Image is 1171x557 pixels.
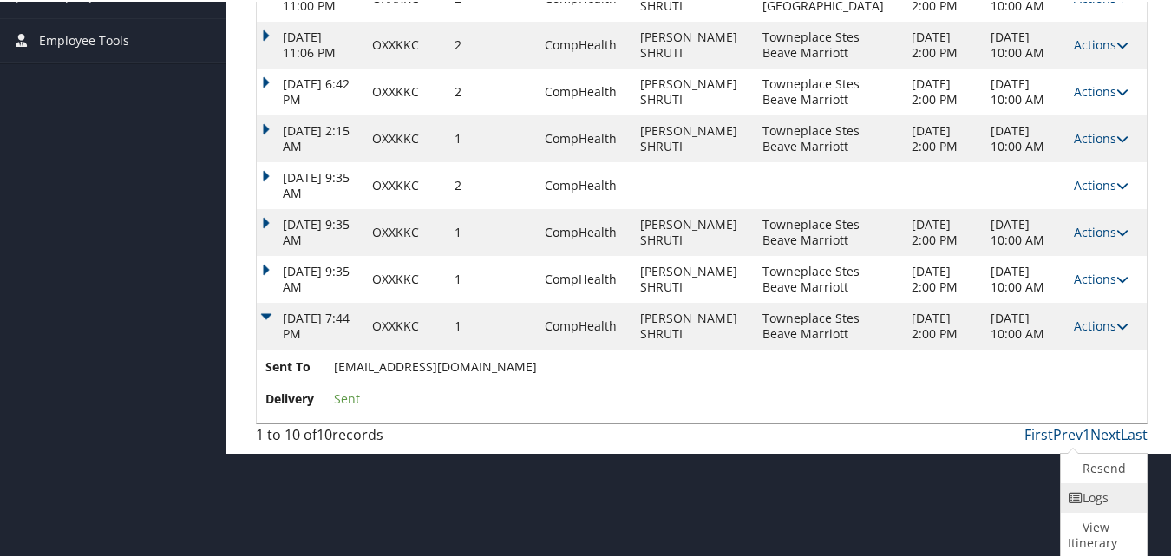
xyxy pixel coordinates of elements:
a: Next [1090,423,1121,442]
a: First [1024,423,1053,442]
td: OXXKKC [363,254,446,301]
td: [PERSON_NAME] SHRUTI [631,20,754,67]
td: OXXKKC [363,301,446,348]
a: Actions [1074,35,1128,51]
td: [DATE] 10:00 AM [982,301,1065,348]
td: [DATE] 2:00 PM [903,20,982,67]
a: Resend [1061,452,1142,482]
td: [PERSON_NAME] SHRUTI [631,67,754,114]
td: [PERSON_NAME] SHRUTI [631,207,754,254]
td: [DATE] 9:35 AM [257,254,363,301]
td: 2 [446,67,536,114]
td: CompHealth [536,20,631,67]
td: CompHealth [536,114,631,161]
td: OXXKKC [363,67,446,114]
span: Employee Tools [39,17,129,61]
td: [DATE] 11:06 PM [257,20,363,67]
span: [EMAIL_ADDRESS][DOMAIN_NAME] [334,357,537,373]
a: Logs [1061,482,1142,511]
span: Sent [334,389,360,405]
td: Towneplace Stes Beave Marriott [754,301,902,348]
td: [DATE] 10:00 AM [982,114,1065,161]
td: Towneplace Stes Beave Marriott [754,20,902,67]
td: CompHealth [536,161,631,207]
td: OXXKKC [363,114,446,161]
td: OXXKKC [363,161,446,207]
td: [DATE] 2:00 PM [903,67,982,114]
td: CompHealth [536,301,631,348]
td: CompHealth [536,254,631,301]
td: [DATE] 10:00 AM [982,254,1065,301]
td: CompHealth [536,67,631,114]
span: Sent To [265,356,330,375]
a: Actions [1074,269,1128,285]
td: Towneplace Stes Beave Marriott [754,207,902,254]
td: [DATE] 2:00 PM [903,254,982,301]
td: 1 [446,301,536,348]
td: 1 [446,254,536,301]
td: [DATE] 10:00 AM [982,20,1065,67]
span: Delivery [265,388,330,407]
td: [DATE] 2:00 PM [903,207,982,254]
td: OXXKKC [363,20,446,67]
td: [DATE] 2:00 PM [903,301,982,348]
td: 1 [446,114,536,161]
td: [DATE] 10:00 AM [982,67,1065,114]
td: 1 [446,207,536,254]
td: [DATE] 6:42 PM [257,67,363,114]
td: [DATE] 10:00 AM [982,207,1065,254]
td: [DATE] 2:00 PM [903,114,982,161]
td: [DATE] 9:35 AM [257,161,363,207]
a: Actions [1074,175,1128,192]
td: Towneplace Stes Beave Marriott [754,67,902,114]
td: CompHealth [536,207,631,254]
a: Prev [1053,423,1083,442]
td: OXXKKC [363,207,446,254]
td: [DATE] 9:35 AM [257,207,363,254]
a: Actions [1074,222,1128,239]
a: View Itinerary [1061,511,1142,556]
td: [PERSON_NAME] SHRUTI [631,301,754,348]
div: 1 to 10 of records [256,423,460,452]
td: 2 [446,20,536,67]
td: 2 [446,161,536,207]
td: [PERSON_NAME] SHRUTI [631,114,754,161]
td: [DATE] 2:15 AM [257,114,363,161]
a: Actions [1074,316,1128,332]
a: Actions [1074,128,1128,145]
td: [PERSON_NAME] SHRUTI [631,254,754,301]
td: Towneplace Stes Beave Marriott [754,114,902,161]
td: Towneplace Stes Beave Marriott [754,254,902,301]
a: Actions [1074,82,1128,98]
span: 10 [317,423,332,442]
a: Last [1121,423,1148,442]
td: [DATE] 7:44 PM [257,301,363,348]
a: 1 [1083,423,1090,442]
